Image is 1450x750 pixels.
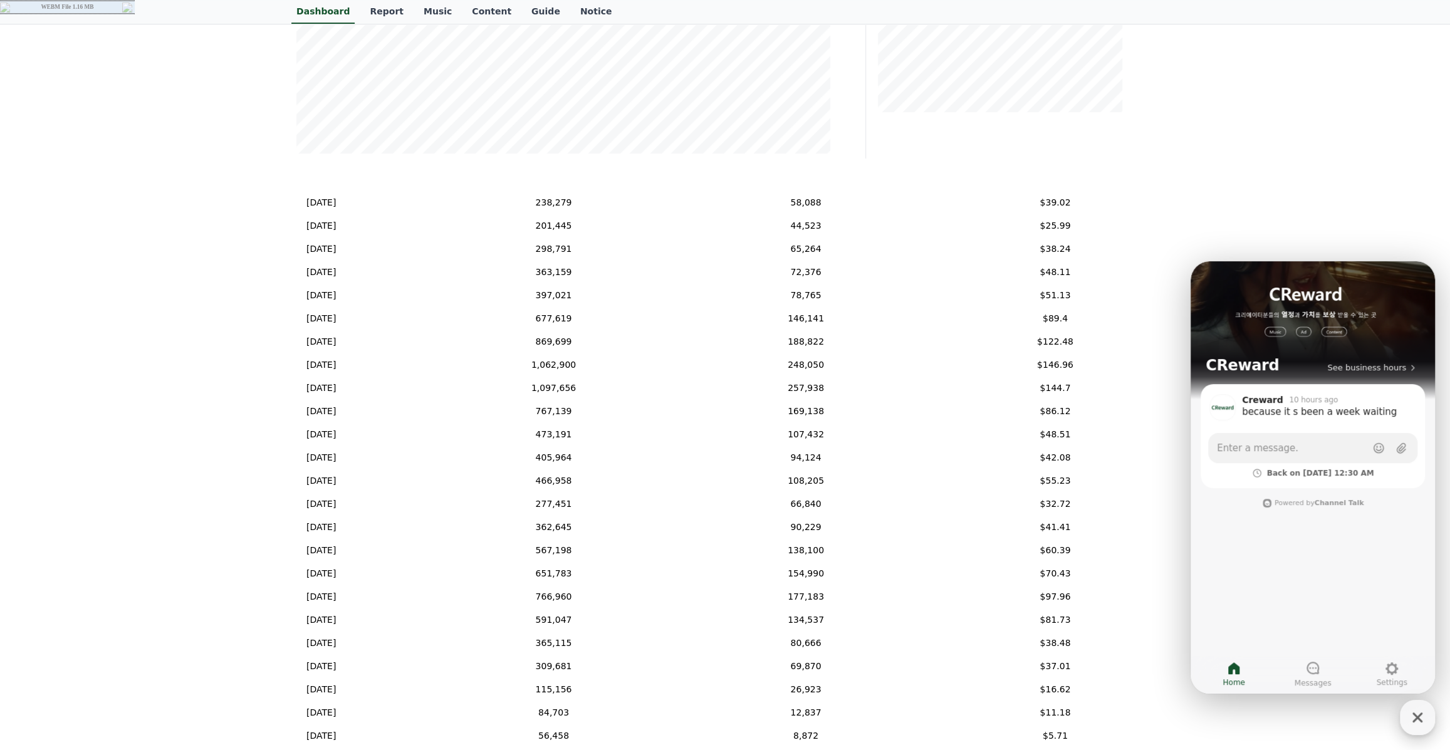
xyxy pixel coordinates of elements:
[655,724,956,747] td: 8,872
[957,353,1154,377] td: $146.96
[452,655,655,678] td: 309,681
[452,724,655,747] td: 56,458
[452,701,655,724] td: 84,703
[957,585,1154,608] td: $97.96
[306,312,336,325] p: [DATE]
[957,237,1154,261] td: $38.24
[306,544,336,557] p: [DATE]
[655,191,956,214] td: 58,088
[452,678,655,701] td: 115,156
[957,539,1154,562] td: $60.39
[452,423,655,446] td: 473,191
[306,660,336,673] p: [DATE]
[306,683,336,696] p: [DATE]
[655,608,956,632] td: 134,537
[957,446,1154,469] td: $42.08
[306,706,336,719] p: [DATE]
[655,423,956,446] td: 107,432
[452,237,655,261] td: 298,791
[306,219,336,232] p: [DATE]
[655,353,956,377] td: 248,050
[306,196,336,209] p: [DATE]
[655,655,956,678] td: 69,870
[957,492,1154,516] td: $32.72
[655,307,956,330] td: 146,141
[655,446,956,469] td: 94,124
[957,562,1154,585] td: $70.43
[655,330,956,353] td: 188,822
[655,539,956,562] td: 138,100
[655,237,956,261] td: 65,264
[655,701,956,724] td: 12,837
[306,382,336,395] p: [DATE]
[306,521,336,534] p: [DATE]
[306,637,336,650] p: [DATE]
[306,289,336,302] p: [DATE]
[452,539,655,562] td: 567,198
[306,428,336,441] p: [DATE]
[452,516,655,539] td: 362,645
[306,335,336,348] p: [DATE]
[452,562,655,585] td: 651,783
[452,191,655,214] td: 238,279
[655,469,956,492] td: 108,205
[655,585,956,608] td: 177,183
[655,214,956,237] td: 44,523
[655,562,956,585] td: 154,990
[452,353,655,377] td: 1,062,900
[452,377,655,400] td: 1,097,656
[957,214,1154,237] td: $25.99
[452,632,655,655] td: 365,115
[957,377,1154,400] td: $144.7
[452,446,655,469] td: 405,964
[306,405,336,418] p: [DATE]
[957,423,1154,446] td: $48.51
[306,729,336,742] p: [DATE]
[306,242,336,256] p: [DATE]
[452,330,655,353] td: 869,699
[957,330,1154,353] td: $122.48
[655,632,956,655] td: 80,666
[957,678,1154,701] td: $16.62
[655,516,956,539] td: 90,229
[957,469,1154,492] td: $55.23
[655,377,956,400] td: 257,938
[306,474,336,487] p: [DATE]
[957,191,1154,214] td: $39.02
[957,400,1154,423] td: $86.12
[957,701,1154,724] td: $11.18
[957,724,1154,747] td: $5.71
[306,266,336,279] p: [DATE]
[452,261,655,284] td: 363,159
[452,585,655,608] td: 766,960
[306,451,336,464] p: [DATE]
[452,214,655,237] td: 201,445
[1191,261,1435,694] iframe: Channel chat
[306,590,336,603] p: [DATE]
[452,469,655,492] td: 466,958
[655,678,956,701] td: 26,923
[306,358,336,372] p: [DATE]
[957,608,1154,632] td: $81.73
[452,492,655,516] td: 277,451
[957,284,1154,307] td: $51.13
